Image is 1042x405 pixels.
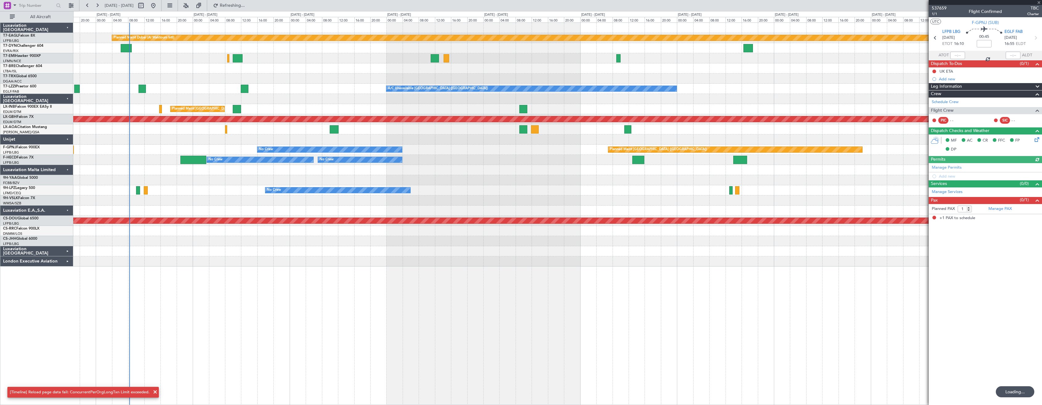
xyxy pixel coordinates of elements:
div: 20:00 [273,17,289,22]
a: LFMN/NCE [3,59,21,63]
span: LFPB LBG [942,29,960,35]
div: Planned Maint [GEOGRAPHIC_DATA] ([GEOGRAPHIC_DATA]) [172,104,269,114]
span: FP [1015,138,1020,144]
div: 16:00 [645,17,661,22]
span: ATOT [939,52,949,58]
span: F-GPNJ (SUB) [972,19,999,26]
span: ALDT [1022,52,1032,58]
div: 08:00 [709,17,725,22]
a: EDLW/DTM [3,120,21,124]
span: CR [983,138,988,144]
span: Crew [931,90,941,98]
a: EGLF/FAB [3,89,19,94]
a: Manage PAX [988,206,1012,212]
span: Dispatch To-Dos [931,60,962,67]
a: CS-RRCFalcon 900LX [3,227,39,231]
a: LFPB/LBG [3,38,19,43]
a: LFMD/CEQ [3,191,21,195]
span: All Aircraft [16,15,65,19]
div: 08:00 [516,17,532,22]
a: LFPB/LBG [3,221,19,226]
a: 9H-LPZLegacy 500 [3,186,35,190]
div: 04:00 [499,17,515,22]
div: 12:00 [241,17,257,22]
div: No Crew [259,145,273,154]
a: F-HECDFalcon 7X [3,156,34,159]
div: [DATE] - [DATE] [581,12,605,18]
span: [DATE] [942,35,955,41]
span: Charter [1027,11,1039,17]
a: 9H-VSLKFalcon 7X [3,196,35,200]
span: Dispatch Checks and Weather [931,127,989,134]
span: 00:45 [979,34,989,40]
span: Services [931,180,947,187]
div: [DATE] - [DATE] [387,12,411,18]
div: Planned Maint Dubai (Al Maktoum Intl) [114,33,174,42]
div: 12:00 [532,17,548,22]
a: T7-EAGLFalcon 8X [3,34,35,38]
div: A/C Unavailable [GEOGRAPHIC_DATA] ([GEOGRAPHIC_DATA]) [388,84,488,93]
a: T7-TRXGlobal 6500 [3,74,37,78]
div: [DATE] - [DATE] [872,12,895,18]
div: 20:00 [80,17,96,22]
a: T7-LZZIPraetor 600 [3,85,36,88]
div: 00:00 [774,17,790,22]
span: CS-JHH [3,237,16,241]
span: 16:10 [954,41,964,47]
div: 04:00 [112,17,128,22]
span: T7-BRE [3,64,16,68]
div: 04:00 [887,17,903,22]
span: 537659 [932,5,947,11]
div: UK ETA [939,69,953,74]
span: F-HECD [3,156,17,159]
a: LX-INBFalcon 900EX EASy II [3,105,52,109]
a: DNMM/LOS [3,231,22,236]
button: All Aircraft [7,12,67,22]
a: CS-DOUGlobal 6500 [3,217,38,220]
span: LX-AOA [3,125,17,129]
a: T7-EMIHawker 900XP [3,54,41,58]
div: [DATE] - [DATE] [484,12,508,18]
div: 20:00 [758,17,774,22]
span: ETOT [942,41,952,47]
a: LX-AOACitation Mustang [3,125,47,129]
a: CS-JHHGlobal 6000 [3,237,37,241]
div: PIC [938,117,948,124]
div: 00:00 [580,17,596,22]
div: 00:00 [871,17,887,22]
span: F-GPNJ [3,146,16,149]
span: EGLF FAB [1004,29,1023,35]
span: TBC [1027,5,1039,11]
span: T7-EMI [3,54,15,58]
span: (0/1) [1020,197,1029,203]
div: 04:00 [693,17,709,22]
div: 20:00 [564,17,580,22]
span: +1 PAX to schedule [939,215,975,221]
div: [DATE] - [DATE] [291,12,314,18]
div: 00:00 [290,17,306,22]
div: 16:00 [354,17,370,22]
div: 20:00 [855,17,871,22]
a: T7-DYNChallenger 604 [3,44,43,48]
div: 04:00 [596,17,612,22]
div: 00:00 [386,17,402,22]
div: 12:00 [629,17,645,22]
a: 9H-YAAGlobal 5000 [3,176,38,180]
div: 20:00 [370,17,386,22]
div: 08:00 [419,17,435,22]
div: Add new [939,76,1039,82]
div: SIC [1000,117,1010,124]
span: T7-EAGL [3,34,18,38]
div: 16:00 [451,17,467,22]
span: 1/1 [932,11,947,17]
div: 20:00 [177,17,193,22]
div: No Crew [208,155,223,164]
div: Flight Confirmed [969,8,1002,15]
div: 08:00 [128,17,144,22]
a: LTBA/ISL [3,69,17,74]
div: Loading... [996,386,1034,397]
div: 12:00 [435,17,451,22]
div: 00:00 [96,17,112,22]
a: LFPB/LBG [3,242,19,246]
div: 04:00 [306,17,322,22]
